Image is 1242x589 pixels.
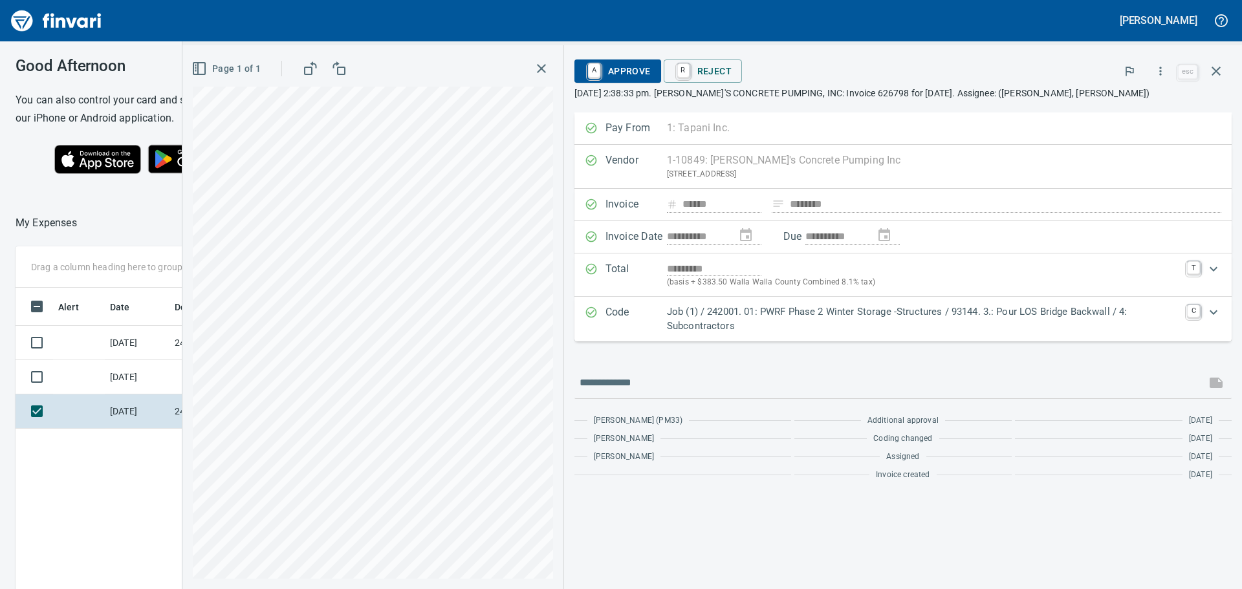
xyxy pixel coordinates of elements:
[886,451,919,464] span: Assigned
[1178,65,1197,79] a: esc
[594,414,682,427] span: [PERSON_NAME] (PM33)
[16,91,290,127] h6: You can also control your card and submit expenses from our iPhone or Android application.
[1189,469,1212,482] span: [DATE]
[574,297,1232,341] div: Expand
[1189,433,1212,445] span: [DATE]
[594,451,654,464] span: [PERSON_NAME]
[54,145,141,174] img: Download on the App Store
[605,261,667,289] p: Total
[876,469,930,482] span: Invoice created
[169,326,286,360] td: 244506
[105,360,169,394] td: [DATE]
[1146,57,1175,85] button: More
[594,433,654,445] span: [PERSON_NAME]
[574,59,661,83] button: AApprove
[58,299,79,315] span: Alert
[169,394,286,429] td: 242001.1
[105,394,169,429] td: [DATE]
[189,57,266,81] button: Page 1 of 1
[16,215,77,231] nav: breadcrumb
[667,276,1179,289] p: (basis + $383.50 Walla Walla County Combined 8.1% tax)
[141,138,252,180] img: Get it on Google Play
[105,326,169,360] td: [DATE]
[110,299,130,315] span: Date
[677,63,690,78] a: R
[1117,10,1201,30] button: [PERSON_NAME]
[585,60,651,82] span: Approve
[16,215,77,231] p: My Expenses
[16,57,290,75] h3: Good Afternoon
[31,261,221,273] p: Drag a column heading here to group the table
[175,299,223,315] span: Description
[110,299,147,315] span: Date
[1187,261,1200,274] a: T
[1115,57,1144,85] button: Flag
[873,433,932,445] span: Coding changed
[574,87,1232,100] p: [DATE] 2:38:33 pm. [PERSON_NAME]'S CONCRETE PUMPING, INC: Invoice 626798 for [DATE]. Assignee: ([...
[588,63,600,78] a: A
[664,59,742,83] button: RReject
[175,299,240,315] span: Description
[605,305,667,334] p: Code
[58,299,96,315] span: Alert
[194,61,261,77] span: Page 1 of 1
[1187,305,1200,317] a: C
[867,414,939,427] span: Additional approval
[1189,451,1212,464] span: [DATE]
[674,60,732,82] span: Reject
[667,305,1180,334] p: Job (1) / 242001. 01: PWRF Phase 2 Winter Storage -Structures / 93144. 3.: Pour LOS Bridge Backwa...
[1120,14,1197,27] h5: [PERSON_NAME]
[1175,56,1232,87] span: Close invoice
[1189,414,1212,427] span: [DATE]
[8,5,105,36] img: Finvari
[574,253,1232,297] div: Expand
